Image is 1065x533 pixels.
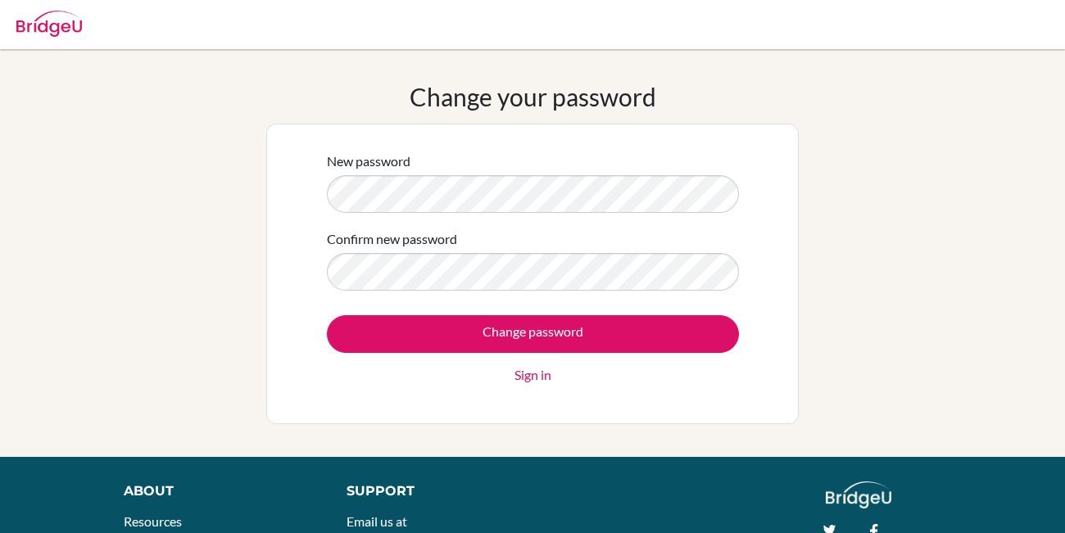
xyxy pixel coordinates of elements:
img: Bridge-U [16,11,82,37]
a: Resources [124,513,182,529]
h1: Change your password [410,82,656,111]
input: Change password [327,315,739,353]
a: Sign in [514,365,551,385]
div: Support [347,481,516,501]
label: Confirm new password [327,229,457,249]
label: New password [327,151,410,171]
img: logo_white@2x-f4f0deed5e89b7ecb1c2cc34c3e3d731f90f0f143d5ea2071677605dd97b5244.png [826,481,892,508]
div: About [124,481,310,501]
